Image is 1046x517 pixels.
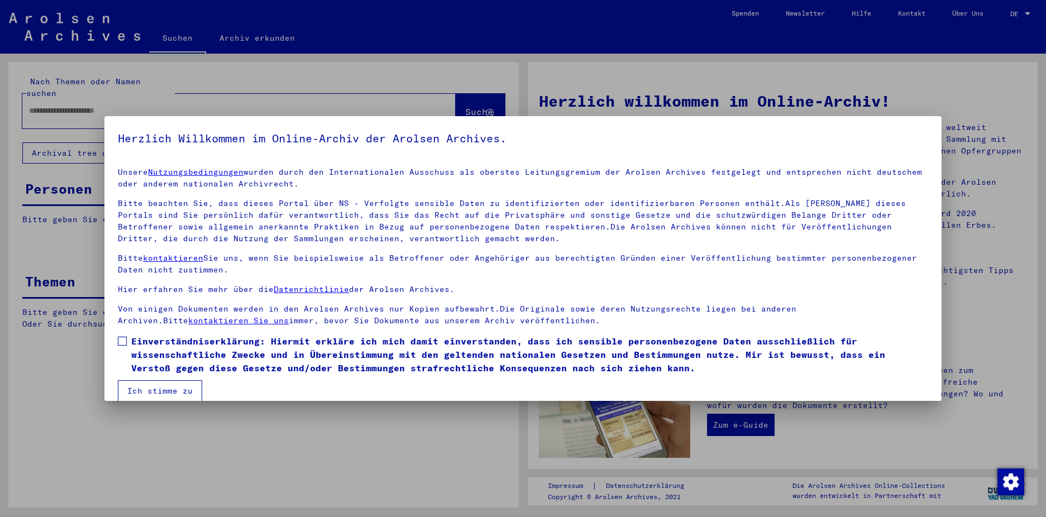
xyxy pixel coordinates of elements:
[118,130,928,147] h5: Herzlich Willkommen im Online-Archiv der Arolsen Archives.
[143,253,203,263] a: kontaktieren
[118,252,928,276] p: Bitte Sie uns, wenn Sie beispielsweise als Betroffener oder Angehöriger aus berechtigten Gründen ...
[118,380,202,401] button: Ich stimme zu
[118,198,928,245] p: Bitte beachten Sie, dass dieses Portal über NS - Verfolgte sensible Daten zu identifizierten oder...
[997,468,1024,495] img: Zustimmung ändern
[118,303,928,327] p: Von einigen Dokumenten werden in den Arolsen Archives nur Kopien aufbewahrt.Die Originale sowie d...
[274,284,349,294] a: Datenrichtlinie
[188,315,289,325] a: kontaktieren Sie uns
[148,167,243,177] a: Nutzungsbedingungen
[118,284,928,295] p: Hier erfahren Sie mehr über die der Arolsen Archives.
[131,334,928,375] span: Einverständniserklärung: Hiermit erkläre ich mich damit einverstanden, dass ich sensible personen...
[118,166,928,190] p: Unsere wurden durch den Internationalen Ausschuss als oberstes Leitungsgremium der Arolsen Archiv...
